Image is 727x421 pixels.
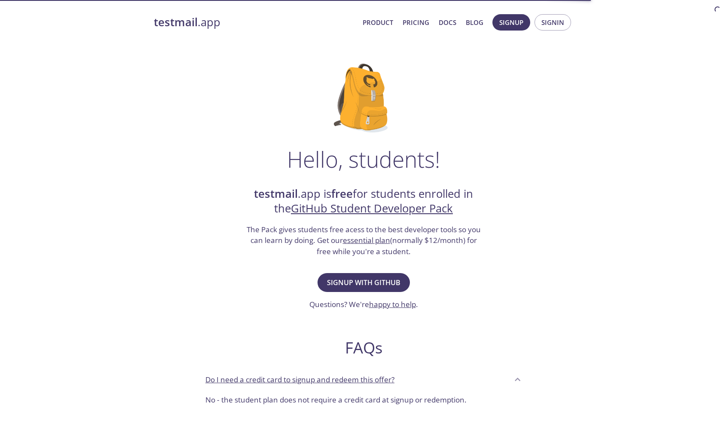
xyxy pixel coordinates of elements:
a: essential plan [343,235,390,245]
strong: testmail [254,186,298,201]
strong: testmail [154,15,198,30]
img: github-student-backpack.png [334,64,394,132]
a: Pricing [403,17,429,28]
h3: The Pack gives students free acess to the best developer tools so you can learn by doing. Get our... [245,224,482,257]
a: testmail.app [154,15,356,30]
h2: FAQs [199,338,528,357]
p: No - the student plan does not require a credit card at signup or redemption. [205,394,522,406]
p: Do I need a credit card to signup and redeem this offer? [205,374,394,385]
div: Do I need a credit card to signup and redeem this offer? [199,368,528,391]
a: Blog [466,17,483,28]
h1: Hello, students! [287,146,440,172]
a: Docs [439,17,456,28]
span: Signup [499,17,523,28]
button: Signin [535,14,571,31]
h2: .app is for students enrolled in the [245,187,482,216]
div: Do I need a credit card to signup and redeem this offer? [199,391,528,412]
span: Signup with GitHub [327,277,400,289]
h3: Questions? We're . [309,299,418,310]
strong: free [331,186,353,201]
a: Product [363,17,393,28]
a: GitHub Student Developer Pack [291,201,453,216]
span: Signin [541,17,564,28]
a: happy to help [369,299,416,309]
button: Signup with GitHub [318,273,410,292]
button: Signup [492,14,530,31]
